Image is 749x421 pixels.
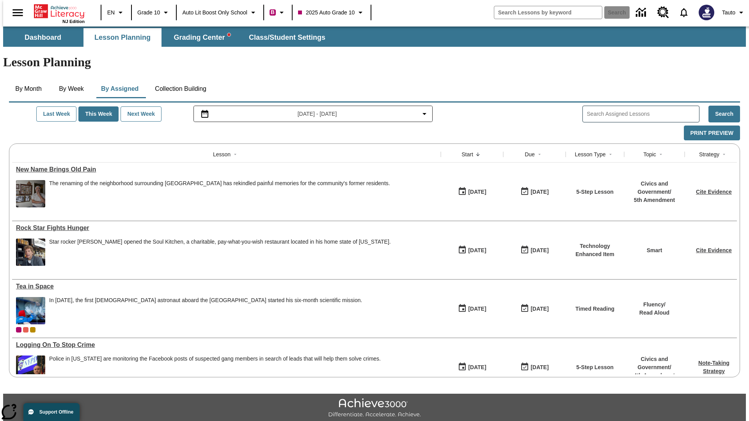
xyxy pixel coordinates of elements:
[518,184,551,199] button: 10/13/25: Last day the lesson can be accessed
[694,2,719,23] button: Select a new avatar
[16,283,437,290] a: Tea in Space, Lessons
[455,243,489,258] button: 10/06/25: First time the lesson was available
[628,196,681,204] p: 5th Amendment
[94,33,151,42] span: Lesson Planning
[420,109,429,119] svg: Collapse Date Range Filter
[298,110,337,118] span: [DATE] - [DATE]
[16,166,437,173] a: New Name Brings Old Pain, Lessons
[104,5,129,19] button: Language: EN, Select a language
[494,6,602,19] input: search field
[531,304,548,314] div: [DATE]
[197,109,430,119] button: Select the date range menu item
[49,297,362,304] div: In [DATE], the first [DEMOGRAPHIC_DATA] astronaut aboard the [GEOGRAPHIC_DATA] started his six-mo...
[16,225,437,232] a: Rock Star Fights Hunger , Lessons
[16,283,437,290] div: Tea in Space
[473,150,483,159] button: Sort
[174,33,230,42] span: Grading Center
[23,327,28,333] div: OL 2025 Auto Grade 11
[16,341,437,348] div: Logging On To Stop Crime
[49,297,362,324] div: In December 2015, the first British astronaut aboard the International Space Station started his ...
[531,246,548,255] div: [DATE]
[696,189,732,195] a: Cite Evidence
[647,246,662,255] p: Smart
[16,180,45,207] img: dodgertown_121813.jpg
[298,9,355,17] span: 2025 Auto Grade 10
[576,363,614,371] p: 5-Step Lesson
[271,7,275,17] span: B
[95,80,145,98] button: By Assigned
[16,166,437,173] div: New Name Brings Old Pain
[3,27,746,47] div: SubNavbar
[49,239,391,245] div: Star rocker [PERSON_NAME] opened the Soul Kitchen, a charitable, pay-what-you-wish restaurant loc...
[227,33,231,36] svg: writing assistant alert
[535,150,544,159] button: Sort
[518,243,551,258] button: 10/08/25: Last day the lesson can be accessed
[719,150,729,159] button: Sort
[722,9,735,17] span: Tauto
[213,150,231,158] div: Lesson
[575,305,614,313] p: Timed Reading
[576,188,614,196] p: 5-Step Lesson
[656,150,666,159] button: Sort
[30,327,35,333] div: New 2025 class
[179,5,261,19] button: School: Auto Lit Boost only School, Select your school
[182,9,247,17] span: Auto Lit Boost only School
[455,184,489,199] button: 10/07/25: First time the lesson was available
[643,150,656,158] div: Topic
[468,363,486,372] div: [DATE]
[49,239,391,266] span: Star rocker Jon Bon Jovi opened the Soul Kitchen, a charitable, pay-what-you-wish restaurant loca...
[78,106,119,122] button: This Week
[684,126,740,141] button: Print Preview
[121,106,162,122] button: Next Week
[699,5,714,20] img: Avatar
[149,80,213,98] button: Collection Building
[6,1,29,24] button: Open side menu
[49,180,390,187] div: The renaming of the neighborhood surrounding [GEOGRAPHIC_DATA] has rekindled painful memories for...
[3,55,746,69] h1: Lesson Planning
[34,3,85,24] div: Home
[639,309,669,317] p: Read Aloud
[628,355,681,371] p: Civics and Government /
[16,225,437,232] div: Rock Star Fights Hunger
[163,28,241,47] button: Grading Center
[606,150,615,159] button: Sort
[36,106,76,122] button: Last Week
[16,327,21,333] div: Current Class
[698,360,729,374] a: Note-Taking Strategy
[531,363,548,372] div: [DATE]
[518,360,551,375] button: 10/06/25: Last day the lesson can be accessed
[708,106,740,122] button: Search
[243,28,332,47] button: Class/Student Settings
[3,28,332,47] div: SubNavbar
[134,5,174,19] button: Grade: Grade 10, Select a grade
[468,246,486,255] div: [DATE]
[23,403,80,421] button: Support Offline
[25,33,61,42] span: Dashboard
[4,28,82,47] button: Dashboard
[16,239,45,266] img: A man in a restaurant with jars and dishes in the background and a sign that says Soul Kitchen. R...
[49,180,390,207] div: The renaming of the neighborhood surrounding Dodger Stadium has rekindled painful memories for th...
[468,304,486,314] div: [DATE]
[461,150,473,158] div: Start
[266,5,289,19] button: Boost Class color is violet red. Change class color
[699,150,719,158] div: Strategy
[570,242,620,258] p: Technology Enhanced Item
[653,2,674,23] a: Resource Center, Will open in new tab
[34,4,85,19] a: Home
[587,108,699,120] input: Search Assigned Lessons
[295,5,368,19] button: Class: 2025 Auto Grade 10, Select your class
[107,9,115,17] span: EN
[16,356,45,383] img: police now using Facebook to help stop crime
[631,2,653,23] a: Data Center
[575,150,605,158] div: Lesson Type
[137,9,160,17] span: Grade 10
[62,19,85,24] span: NJ Edition
[49,356,381,383] div: Police in New York are monitoring the Facebook posts of suspected gang members in search of leads...
[468,187,486,197] div: [DATE]
[525,150,535,158] div: Due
